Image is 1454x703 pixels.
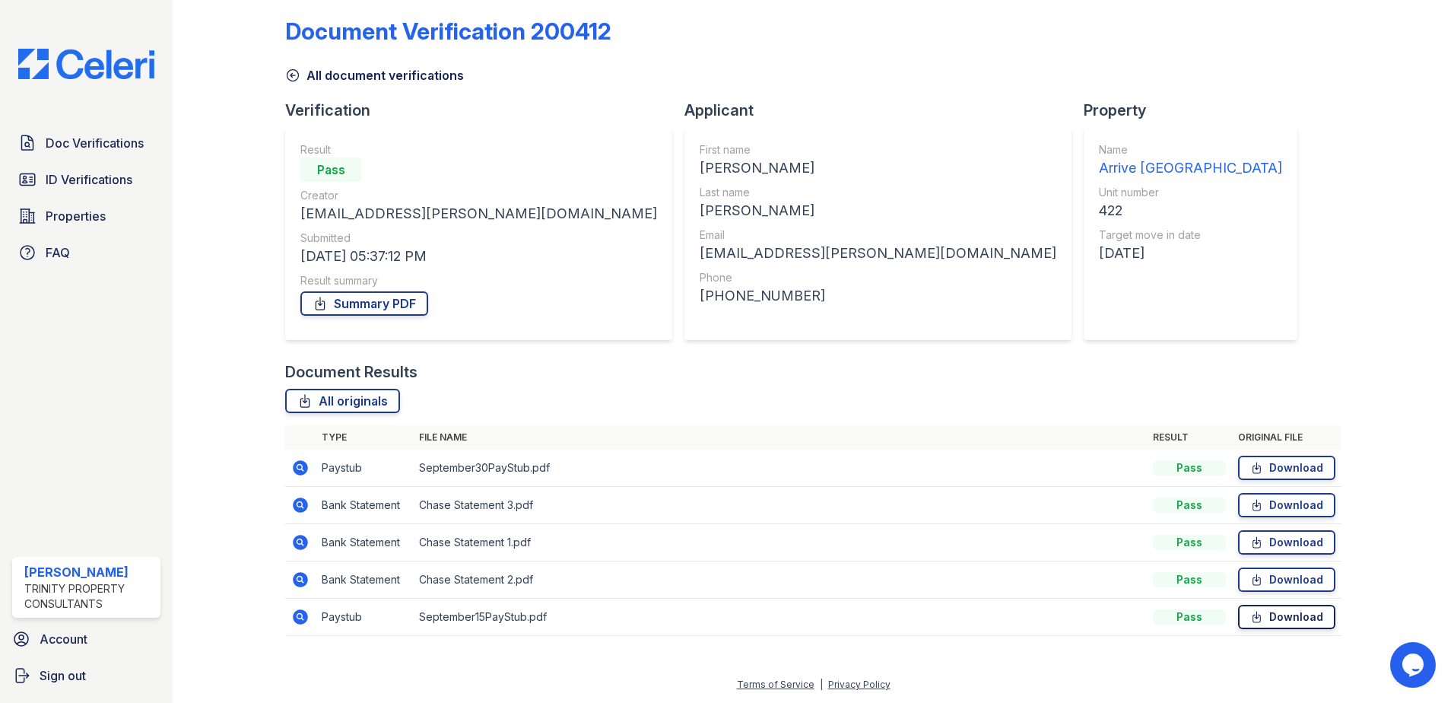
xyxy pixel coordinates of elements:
div: Name [1099,142,1282,157]
th: Original file [1232,425,1341,450]
span: Sign out [40,666,86,685]
div: Pass [1153,535,1226,550]
div: 422 [1099,200,1282,221]
a: Properties [12,201,160,231]
span: Doc Verifications [46,134,144,152]
div: Submitted [300,231,657,246]
div: Pass [1153,460,1226,476]
td: September15PayStub.pdf [413,599,1147,636]
div: [DATE] [1099,243,1282,264]
th: Result [1147,425,1232,450]
a: ID Verifications [12,164,160,195]
div: Creator [300,188,657,203]
a: Download [1238,530,1335,555]
a: All document verifications [285,66,464,84]
iframe: chat widget [1390,642,1439,688]
div: Pass [1153,609,1226,625]
td: Bank Statement [316,561,413,599]
div: | [820,679,823,690]
th: File name [413,425,1147,450]
a: Download [1238,568,1335,592]
a: Doc Verifications [12,128,160,158]
th: Type [316,425,413,450]
div: Document Verification 200412 [285,17,611,45]
div: Unit number [1099,185,1282,200]
a: Terms of Service [737,679,814,690]
div: [PHONE_NUMBER] [700,285,1056,307]
div: Result summary [300,273,657,288]
a: Download [1238,456,1335,480]
td: Chase Statement 3.pdf [413,487,1147,524]
div: First name [700,142,1056,157]
a: FAQ [12,237,160,268]
div: Pass [1153,498,1226,513]
div: [EMAIL_ADDRESS][PERSON_NAME][DOMAIN_NAME] [300,203,657,224]
div: Last name [700,185,1056,200]
a: Account [6,624,167,654]
a: All originals [285,389,400,413]
span: FAQ [46,243,70,262]
td: Bank Statement [316,524,413,561]
span: Properties [46,207,106,225]
div: Target move in date [1099,227,1282,243]
div: [PERSON_NAME] [700,157,1056,179]
td: September30PayStub.pdf [413,450,1147,487]
div: Trinity Property Consultants [24,581,154,612]
a: Name Arrive [GEOGRAPHIC_DATA] [1099,142,1282,179]
div: Verification [285,100,684,121]
div: [PERSON_NAME] [24,563,154,581]
td: Chase Statement 2.pdf [413,561,1147,599]
span: Account [40,630,87,648]
a: Summary PDF [300,291,428,316]
img: CE_Logo_Blue-a8612792a0a2168367f1c8372b55b34899dd931a85d93a1a3d3e32e68fde9ad4.png [6,49,167,79]
div: Pass [1153,572,1226,587]
div: Document Results [285,361,417,383]
td: Bank Statement [316,487,413,524]
div: [EMAIL_ADDRESS][PERSON_NAME][DOMAIN_NAME] [700,243,1056,264]
div: [PERSON_NAME] [700,200,1056,221]
span: ID Verifications [46,170,132,189]
div: Result [300,142,657,157]
div: Phone [700,270,1056,285]
div: Email [700,227,1056,243]
td: Paystub [316,450,413,487]
div: Pass [300,157,361,182]
a: Download [1238,493,1335,517]
div: [DATE] 05:37:12 PM [300,246,657,267]
td: Chase Statement 1.pdf [413,524,1147,561]
a: Privacy Policy [828,679,890,690]
div: Applicant [684,100,1084,121]
a: Sign out [6,660,167,691]
div: Arrive [GEOGRAPHIC_DATA] [1099,157,1282,179]
div: Property [1084,100,1310,121]
a: Download [1238,605,1335,629]
td: Paystub [316,599,413,636]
